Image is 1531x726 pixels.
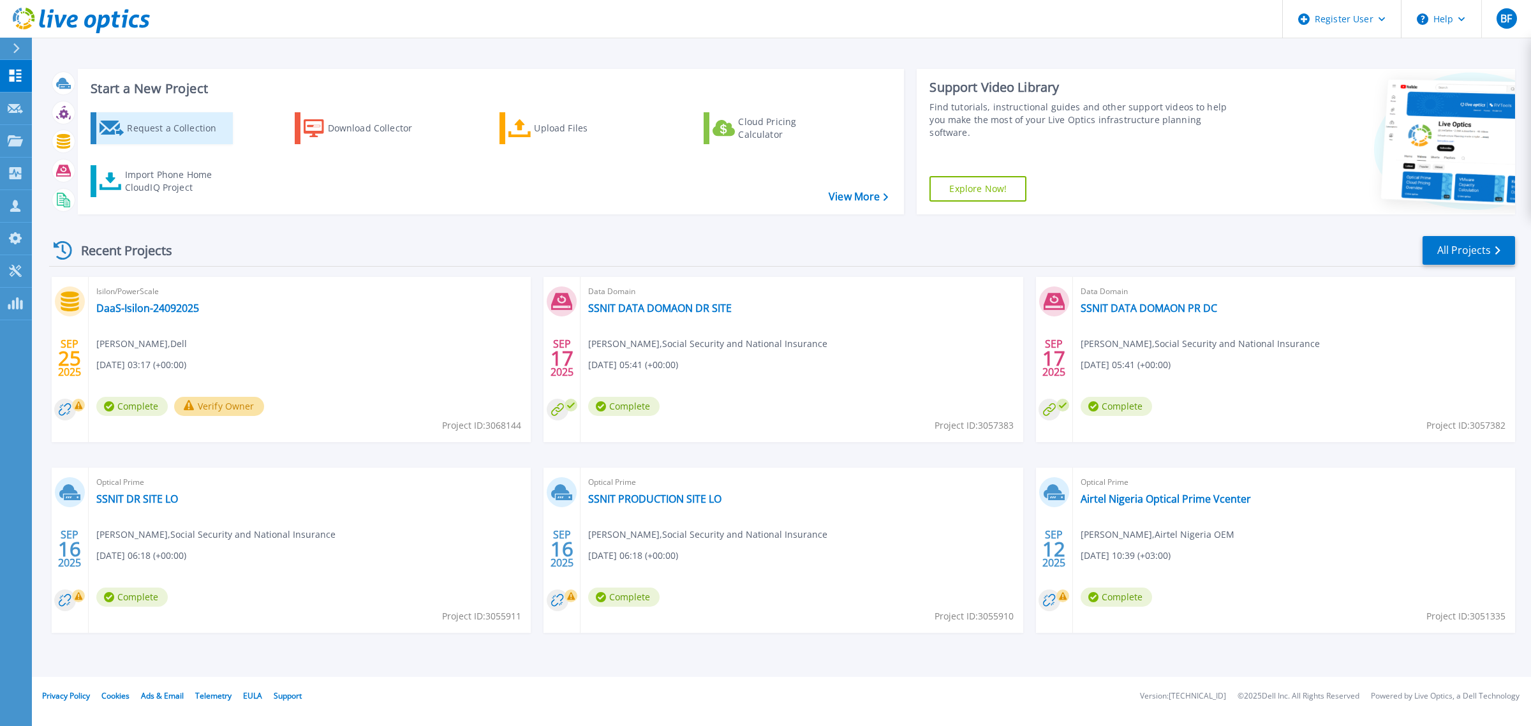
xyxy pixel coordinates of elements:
[1081,549,1171,563] span: [DATE] 10:39 (+03:00)
[49,235,189,266] div: Recent Projects
[91,82,888,96] h3: Start a New Project
[1140,692,1226,700] li: Version: [TECHNICAL_ID]
[588,358,678,372] span: [DATE] 05:41 (+00:00)
[42,690,90,701] a: Privacy Policy
[588,337,827,351] span: [PERSON_NAME] , Social Security and National Insurance
[442,609,521,623] span: Project ID: 3055911
[1371,692,1520,700] li: Powered by Live Optics, a Dell Technology
[57,526,82,572] div: SEP 2025
[125,168,225,194] div: Import Phone Home CloudIQ Project
[550,335,574,382] div: SEP 2025
[588,475,1015,489] span: Optical Prime
[127,115,229,141] div: Request a Collection
[551,544,573,554] span: 16
[57,335,82,382] div: SEP 2025
[1081,493,1251,505] a: Airtel Nigeria Optical Prime Vcenter
[96,493,178,505] a: SSNIT DR SITE LO
[274,690,302,701] a: Support
[588,549,678,563] span: [DATE] 06:18 (+00:00)
[1500,13,1512,24] span: BF
[588,588,660,607] span: Complete
[738,115,840,141] div: Cloud Pricing Calculator
[96,302,199,315] a: DaaS-Isilon-24092025
[1081,588,1152,607] span: Complete
[550,526,574,572] div: SEP 2025
[442,419,521,433] span: Project ID: 3068144
[929,79,1238,96] div: Support Video Library
[96,528,336,542] span: [PERSON_NAME] , Social Security and National Insurance
[243,690,262,701] a: EULA
[101,690,129,701] a: Cookies
[1423,236,1515,265] a: All Projects
[96,397,168,416] span: Complete
[1042,544,1065,554] span: 12
[96,475,523,489] span: Optical Prime
[1426,419,1505,433] span: Project ID: 3057382
[499,112,642,144] a: Upload Files
[935,419,1014,433] span: Project ID: 3057383
[704,112,846,144] a: Cloud Pricing Calculator
[935,609,1014,623] span: Project ID: 3055910
[174,397,264,416] button: Verify Owner
[96,358,186,372] span: [DATE] 03:17 (+00:00)
[58,353,81,364] span: 25
[58,544,81,554] span: 16
[96,549,186,563] span: [DATE] 06:18 (+00:00)
[1042,353,1065,364] span: 17
[1238,692,1359,700] li: © 2025 Dell Inc. All Rights Reserved
[534,115,636,141] div: Upload Files
[1081,397,1152,416] span: Complete
[1081,528,1234,542] span: [PERSON_NAME] , Airtel Nigeria OEM
[1081,302,1217,315] a: SSNIT DATA DOMAON PR DC
[1081,285,1507,299] span: Data Domain
[1426,609,1505,623] span: Project ID: 3051335
[551,353,573,364] span: 17
[1042,526,1066,572] div: SEP 2025
[588,397,660,416] span: Complete
[929,101,1238,139] div: Find tutorials, instructional guides and other support videos to help you make the most of your L...
[1081,358,1171,372] span: [DATE] 05:41 (+00:00)
[1081,337,1320,351] span: [PERSON_NAME] , Social Security and National Insurance
[829,191,888,203] a: View More
[195,690,232,701] a: Telemetry
[96,285,523,299] span: Isilon/PowerScale
[1081,475,1507,489] span: Optical Prime
[588,528,827,542] span: [PERSON_NAME] , Social Security and National Insurance
[295,112,437,144] a: Download Collector
[91,112,233,144] a: Request a Collection
[96,588,168,607] span: Complete
[588,285,1015,299] span: Data Domain
[96,337,187,351] span: [PERSON_NAME] , Dell
[588,493,721,505] a: SSNIT PRODUCTION SITE LO
[1042,335,1066,382] div: SEP 2025
[141,690,184,701] a: Ads & Email
[588,302,732,315] a: SSNIT DATA DOMAON DR SITE
[929,176,1026,202] a: Explore Now!
[328,115,430,141] div: Download Collector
